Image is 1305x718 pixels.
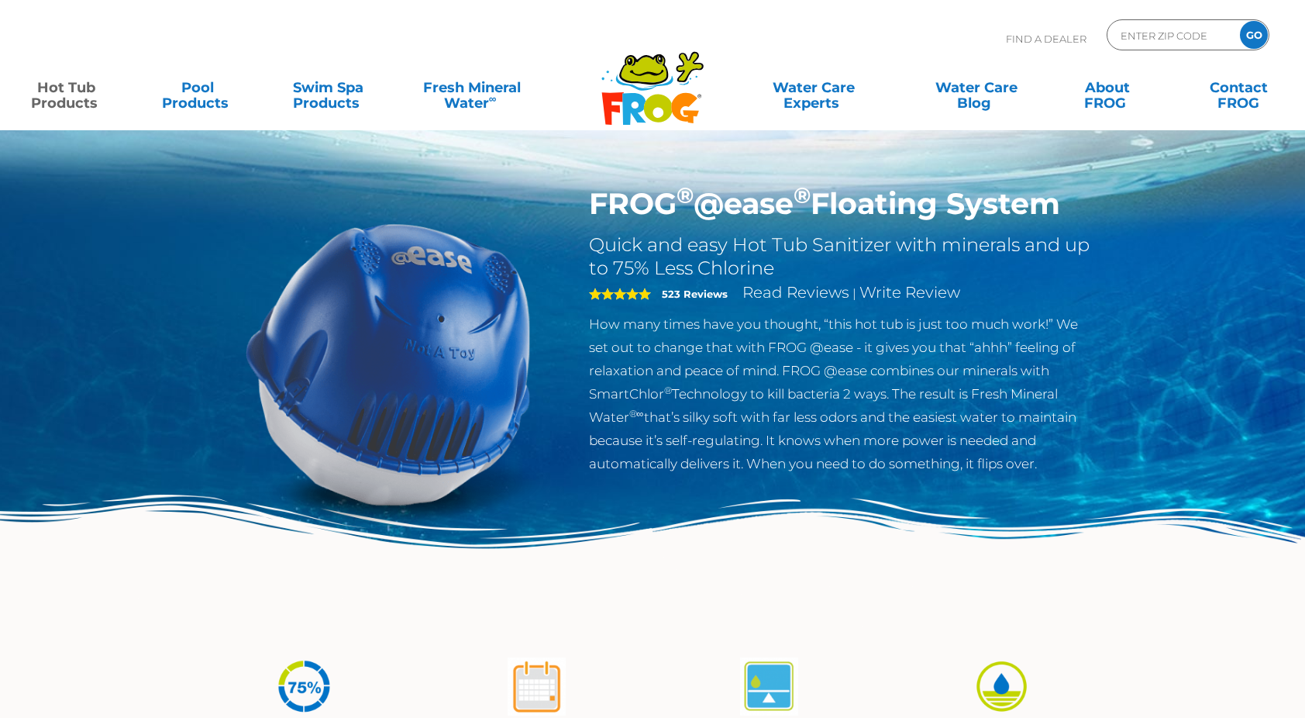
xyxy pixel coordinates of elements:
[508,658,566,716] img: atease-icon-shock-once
[593,31,712,126] img: Frog Products Logo
[859,283,960,302] a: Write Review
[589,186,1095,222] h1: FROG @ease Floating System
[146,72,249,103] a: PoolProducts
[852,286,856,301] span: |
[664,385,672,396] sup: ®
[1240,21,1268,49] input: GO
[677,181,694,209] sup: ®
[925,72,1028,103] a: Water CareBlog
[15,72,118,103] a: Hot TubProducts
[1187,72,1290,103] a: ContactFROG
[742,283,849,302] a: Read Reviews
[211,186,566,541] img: hot-tub-product-atease-system.png
[275,658,333,716] img: icon-atease-75percent-less
[662,288,728,300] strong: 523 Reviews
[1006,19,1086,58] p: Find A Dealer
[408,72,535,103] a: Fresh MineralWater∞
[629,408,644,419] sup: ®∞
[731,72,897,103] a: Water CareExperts
[277,72,380,103] a: Swim SpaProducts
[589,233,1095,280] h2: Quick and easy Hot Tub Sanitizer with minerals and up to 75% Less Chlorine
[489,92,497,105] sup: ∞
[794,181,811,209] sup: ®
[1056,72,1159,103] a: AboutFROG
[589,288,651,300] span: 5
[973,658,1031,716] img: icon-atease-easy-on
[589,312,1095,475] p: How many times have you thought, “this hot tub is just too much work!” We set out to change that ...
[740,658,798,716] img: atease-icon-self-regulates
